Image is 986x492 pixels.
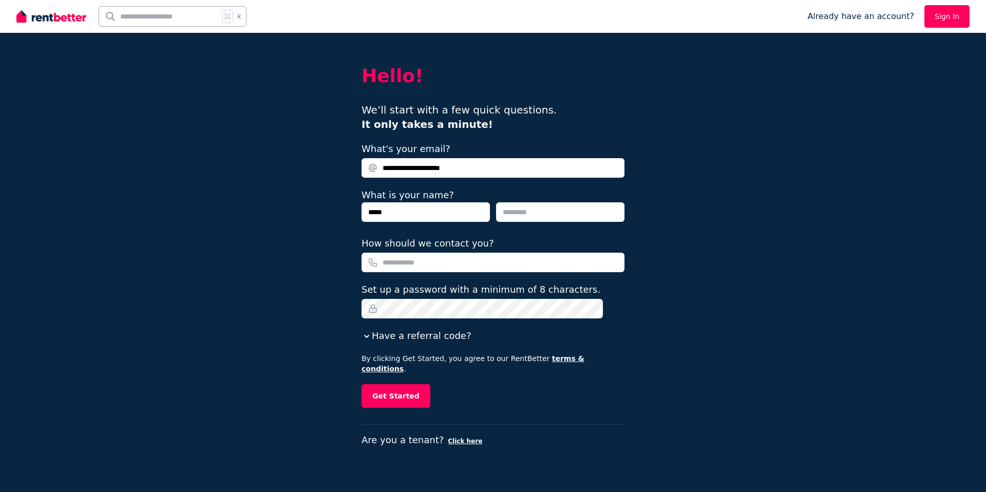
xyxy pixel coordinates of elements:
[362,190,454,200] label: What is your name?
[448,437,482,445] button: Click here
[807,10,914,23] span: Already have an account?
[362,104,557,130] span: We’ll start with a few quick questions.
[237,12,241,21] span: k
[924,5,970,28] a: Sign In
[362,433,624,447] p: Are you a tenant?
[362,384,430,408] button: Get Started
[362,282,600,297] label: Set up a password with a minimum of 8 characters.
[362,236,494,251] label: How should we contact you?
[362,353,624,374] p: By clicking Get Started, you agree to our RentBetter .
[362,142,450,156] label: What's your email?
[362,329,471,343] button: Have a referral code?
[362,66,624,86] h2: Hello!
[362,118,493,130] b: It only takes a minute!
[16,9,86,24] img: RentBetter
